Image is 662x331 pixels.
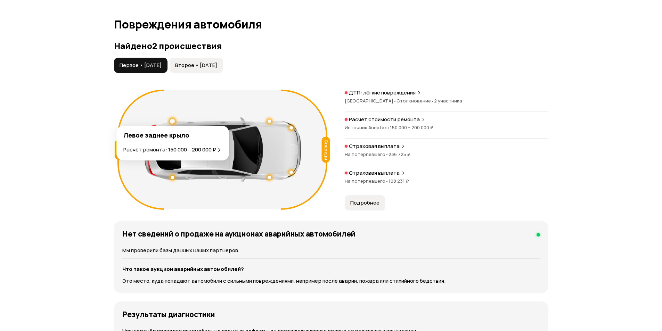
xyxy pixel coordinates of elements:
[385,178,389,184] span: •
[385,151,389,157] span: •
[345,124,390,131] span: Источник Audatex
[350,199,379,206] span: Подробнее
[123,131,222,139] h4: Левое заднее крыло
[389,151,410,157] span: 236 725 ₽
[123,146,216,154] p: Расчёт ремонта: 150 000 – 200 000 ₽
[122,229,355,238] h4: Нет сведений о продаже на аукционах аварийных автомобилей
[431,98,434,104] span: •
[390,124,433,131] span: 150 000 – 200 000 ₽
[349,143,400,150] p: Страховая выплата
[122,310,215,319] h4: Результаты диагностики
[345,98,397,104] span: [GEOGRAPHIC_DATA]
[114,18,548,31] h1: Повреждения автомобиля
[175,62,217,69] span: Второе • [DATE]
[345,151,389,157] span: На потерпевшего
[393,98,397,104] span: •
[387,124,390,131] span: •
[122,277,540,285] p: Это место, куда попадают автомобили с сильными повреждениями, например после аварии, пожара или с...
[122,247,540,254] p: Мы проверили базы данных наших партнёров.
[114,58,167,73] button: Первое • [DATE]
[397,98,434,104] span: Столкновение
[321,137,330,163] div: Спереди
[345,195,385,210] button: Подробнее
[114,41,548,51] h3: Найдено 2 происшествия
[120,62,162,69] span: Первое • [DATE]
[349,169,400,176] p: Страховая выплата
[345,178,389,184] span: На потерпевшего
[115,140,123,160] div: Сзади
[122,265,244,273] strong: Что такое аукцион аварийных автомобилей?
[170,58,223,73] button: Второе • [DATE]
[349,89,416,96] p: ДТП: лёгкие повреждения
[434,98,462,104] span: 2 участника
[349,116,420,123] p: Расчёт стоимости ремонта
[389,178,409,184] span: 108 231 ₽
